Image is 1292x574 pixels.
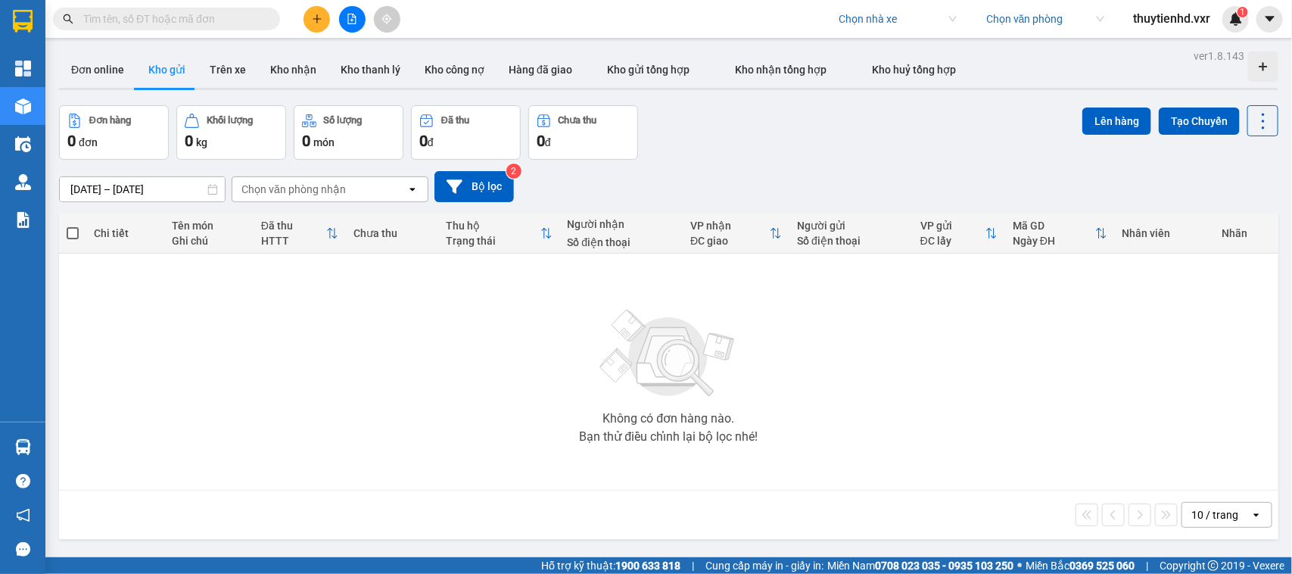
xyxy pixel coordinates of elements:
[1263,12,1277,26] span: caret-down
[615,560,680,572] strong: 1900 633 818
[735,64,827,76] span: Kho nhận tổng hợp
[1159,108,1240,135] button: Tạo Chuyến
[537,132,545,150] span: 0
[63,14,73,24] span: search
[411,105,521,160] button: Đã thu0đ
[15,136,31,152] img: warehouse-icon
[16,542,30,557] span: message
[94,227,157,239] div: Chi tiết
[920,220,985,232] div: VP gửi
[60,177,225,201] input: Select a date range.
[172,235,246,247] div: Ghi chú
[374,6,400,33] button: aim
[1250,509,1262,521] svg: open
[1146,557,1148,574] span: |
[872,64,956,76] span: Kho huỷ tổng hợp
[920,235,985,247] div: ĐC lấy
[827,557,1013,574] span: Miền Nam
[559,115,597,126] div: Chưa thu
[568,236,676,248] div: Số điện thoại
[1248,51,1278,82] div: Tạo kho hàng mới
[381,14,392,24] span: aim
[339,6,366,33] button: file-add
[207,115,253,126] div: Khối lượng
[434,171,514,202] button: Bộ lọc
[1121,9,1222,28] span: thuytienhd.vxr
[304,6,330,33] button: plus
[797,235,905,247] div: Số điện thoại
[16,474,30,488] span: question-circle
[67,132,76,150] span: 0
[541,557,680,574] span: Hỗ trợ kỹ thuật:
[1256,6,1283,33] button: caret-down
[419,132,428,150] span: 0
[705,557,823,574] span: Cung cấp máy in - giấy in:
[439,214,560,254] th: Toggle SortBy
[16,508,30,523] span: notification
[607,64,690,76] span: Kho gửi tổng hợp
[1026,557,1135,574] span: Miền Bắc
[15,439,31,455] img: warehouse-icon
[913,214,1005,254] th: Toggle SortBy
[196,136,207,148] span: kg
[261,220,326,232] div: Đã thu
[602,413,734,425] div: Không có đơn hàng nào.
[261,235,326,247] div: HTTT
[1222,227,1271,239] div: Nhãn
[875,560,1013,572] strong: 0708 023 035 - 0935 103 250
[83,11,262,27] input: Tìm tên, số ĐT hoặc mã đơn
[690,220,770,232] div: VP nhận
[198,51,258,88] button: Trên xe
[1238,7,1248,17] sup: 1
[690,235,770,247] div: ĐC giao
[545,136,551,148] span: đ
[254,214,346,254] th: Toggle SortBy
[692,557,694,574] span: |
[312,14,322,24] span: plus
[347,14,357,24] span: file-add
[1208,560,1219,571] span: copyright
[79,136,98,148] span: đơn
[1229,12,1243,26] img: icon-new-feature
[324,115,363,126] div: Số lượng
[506,164,521,179] sup: 2
[1069,560,1135,572] strong: 0369 525 060
[185,132,193,150] span: 0
[241,182,346,197] div: Chọn văn phòng nhận
[89,115,131,126] div: Đơn hàng
[1013,235,1094,247] div: Ngày ĐH
[797,220,905,232] div: Người gửi
[15,61,31,76] img: dashboard-icon
[683,214,789,254] th: Toggle SortBy
[428,136,434,148] span: đ
[1122,227,1207,239] div: Nhân viên
[15,212,31,228] img: solution-icon
[59,51,136,88] button: Đơn online
[1017,563,1022,569] span: ⚪️
[313,136,335,148] span: món
[302,132,310,150] span: 0
[353,227,431,239] div: Chưa thu
[176,105,286,160] button: Khối lượng0kg
[1191,507,1238,523] div: 10 / trang
[568,218,676,230] div: Người nhận
[413,51,497,88] button: Kho công nợ
[579,431,758,443] div: Bạn thử điều chỉnh lại bộ lọc nhé!
[172,220,246,232] div: Tên món
[528,105,638,160] button: Chưa thu0đ
[15,98,31,114] img: warehouse-icon
[497,51,584,88] button: Hàng đã giao
[406,183,419,195] svg: open
[1240,7,1245,17] span: 1
[593,301,744,407] img: svg+xml;base64,PHN2ZyBjbGFzcz0ibGlzdC1wbHVnX19zdmciIHhtbG5zPSJodHRwOi8vd3d3LnczLm9yZy8yMDAwL3N2Zy...
[1082,108,1151,135] button: Lên hàng
[59,105,169,160] button: Đơn hàng0đơn
[447,220,540,232] div: Thu hộ
[258,51,328,88] button: Kho nhận
[1013,220,1094,232] div: Mã GD
[328,51,413,88] button: Kho thanh lý
[13,10,33,33] img: logo-vxr
[294,105,403,160] button: Số lượng0món
[447,235,540,247] div: Trạng thái
[15,174,31,190] img: warehouse-icon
